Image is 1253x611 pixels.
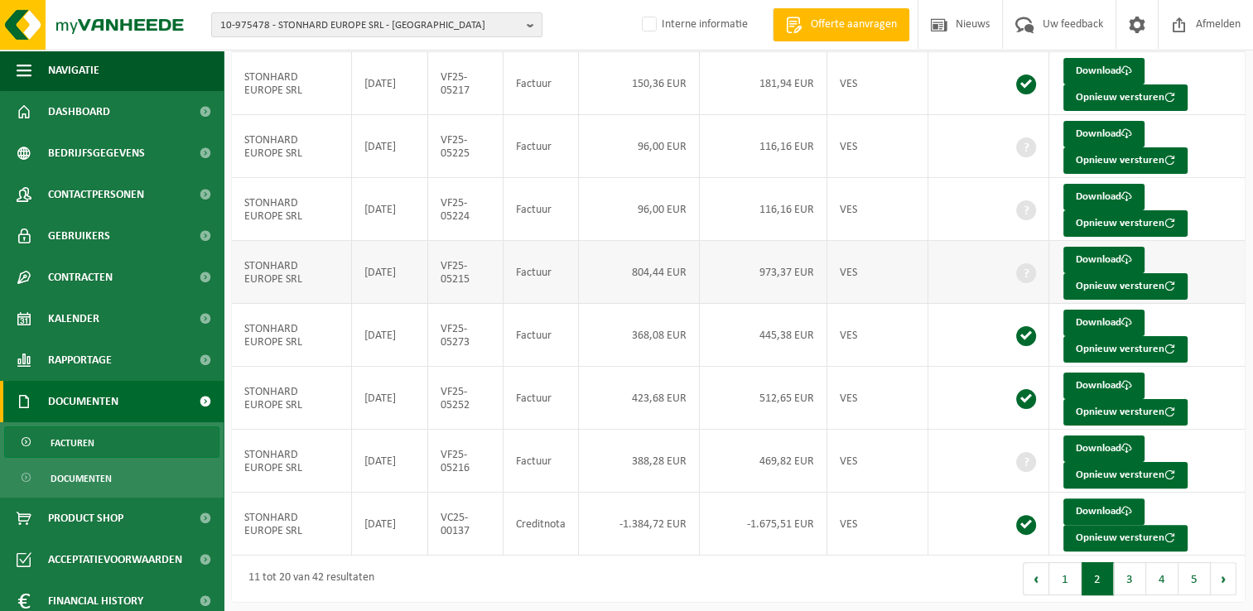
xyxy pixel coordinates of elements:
td: STONHARD EUROPE SRL [232,430,352,493]
td: Factuur [504,430,579,493]
span: Documenten [51,463,112,494]
td: [DATE] [352,367,428,430]
td: Factuur [504,304,579,367]
span: Dashboard [48,91,110,132]
td: VES [827,115,928,178]
td: 96,00 EUR [579,178,700,241]
button: 10-975478 - STONHARD EUROPE SRL - [GEOGRAPHIC_DATA] [211,12,542,37]
td: 181,94 EUR [700,52,827,115]
span: Gebruikers [48,215,110,257]
span: Bedrijfsgegevens [48,132,145,174]
a: Download [1063,435,1145,462]
button: Opnieuw versturen [1063,462,1188,488]
td: VF25-05225 [428,115,504,178]
a: Download [1063,121,1145,147]
a: Download [1063,247,1145,273]
span: Acceptatievoorwaarden [48,539,182,580]
a: Download [1063,184,1145,210]
button: 5 [1178,562,1211,595]
td: VES [827,241,928,304]
button: 2 [1082,562,1114,595]
td: Factuur [504,178,579,241]
button: Opnieuw versturen [1063,399,1188,426]
a: Download [1063,58,1145,84]
td: STONHARD EUROPE SRL [232,493,352,556]
span: Facturen [51,427,94,459]
span: Contactpersonen [48,174,144,215]
td: VF25-05216 [428,430,504,493]
td: 804,44 EUR [579,241,700,304]
td: -1.384,72 EUR [579,493,700,556]
a: Download [1063,373,1145,399]
button: Opnieuw versturen [1063,147,1188,174]
button: Next [1211,562,1236,595]
button: Opnieuw versturen [1063,336,1188,363]
button: 1 [1049,562,1082,595]
td: 512,65 EUR [700,367,827,430]
td: [DATE] [352,430,428,493]
td: STONHARD EUROPE SRL [232,52,352,115]
a: Download [1063,310,1145,336]
td: VES [827,52,928,115]
td: VF25-05224 [428,178,504,241]
button: 3 [1114,562,1146,595]
td: [DATE] [352,52,428,115]
button: Opnieuw versturen [1063,525,1188,551]
td: Creditnota [504,493,579,556]
span: Contracten [48,257,113,298]
td: Factuur [504,241,579,304]
td: 388,28 EUR [579,430,700,493]
td: 116,16 EUR [700,115,827,178]
td: 116,16 EUR [700,178,827,241]
td: 150,36 EUR [579,52,700,115]
td: [DATE] [352,304,428,367]
a: Documenten [4,462,219,493]
td: STONHARD EUROPE SRL [232,367,352,430]
td: STONHARD EUROPE SRL [232,115,352,178]
td: VF25-05252 [428,367,504,430]
button: Opnieuw versturen [1063,84,1188,111]
td: VES [827,430,928,493]
td: [DATE] [352,178,428,241]
a: Offerte aanvragen [773,8,909,41]
button: Previous [1023,562,1049,595]
td: 469,82 EUR [700,430,827,493]
button: Opnieuw versturen [1063,273,1188,300]
td: VC25-00137 [428,493,504,556]
button: 4 [1146,562,1178,595]
td: Factuur [504,115,579,178]
td: VF25-05217 [428,52,504,115]
td: Factuur [504,52,579,115]
td: STONHARD EUROPE SRL [232,178,352,241]
td: Factuur [504,367,579,430]
span: Rapportage [48,339,112,381]
td: VES [827,367,928,430]
td: 423,68 EUR [579,367,700,430]
td: VES [827,493,928,556]
div: 11 tot 20 van 42 resultaten [240,564,374,594]
span: Offerte aanvragen [807,17,901,33]
td: 368,08 EUR [579,304,700,367]
span: Navigatie [48,50,99,91]
td: [DATE] [352,115,428,178]
label: Interne informatie [639,12,748,37]
span: Product Shop [48,498,123,539]
td: VES [827,178,928,241]
td: [DATE] [352,493,428,556]
td: STONHARD EUROPE SRL [232,304,352,367]
td: 445,38 EUR [700,304,827,367]
span: 10-975478 - STONHARD EUROPE SRL - [GEOGRAPHIC_DATA] [220,13,520,38]
span: Documenten [48,381,118,422]
span: Kalender [48,298,99,339]
td: -1.675,51 EUR [700,493,827,556]
td: STONHARD EUROPE SRL [232,241,352,304]
a: Download [1063,498,1145,525]
td: VF25-05273 [428,304,504,367]
a: Facturen [4,426,219,458]
td: [DATE] [352,241,428,304]
td: 973,37 EUR [700,241,827,304]
button: Opnieuw versturen [1063,210,1188,237]
td: 96,00 EUR [579,115,700,178]
td: VES [827,304,928,367]
td: VF25-05215 [428,241,504,304]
